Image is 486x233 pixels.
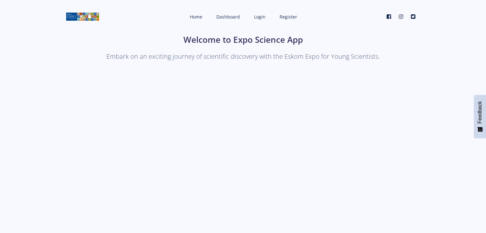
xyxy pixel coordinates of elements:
[66,51,420,62] p: Embark on an exciting journey of scientific discovery with the Eskom Expo for Young Scientists.
[183,8,207,25] a: Home
[248,8,271,25] a: Login
[190,14,202,20] span: Home
[66,12,99,21] img: logo01.png
[216,14,240,20] span: Dashboard
[210,8,245,25] a: Dashboard
[66,34,420,46] h1: Welcome to Expo Science App
[474,95,486,138] button: Feedback - Show survey
[273,8,302,25] a: Register
[254,14,266,20] span: Login
[280,14,297,20] span: Register
[477,101,483,124] span: Feedback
